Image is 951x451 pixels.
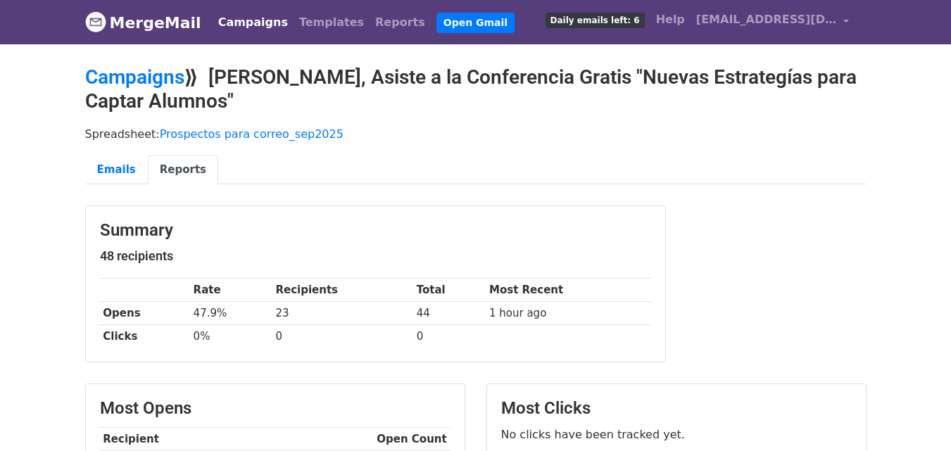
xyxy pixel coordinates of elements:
[413,325,486,348] td: 0
[190,279,272,302] th: Rate
[85,8,201,37] a: MergeMail
[370,8,431,37] a: Reports
[696,11,837,28] span: [EMAIL_ADDRESS][DOMAIN_NAME]
[436,13,515,33] a: Open Gmail
[501,427,852,442] p: No clicks have been tracked yet.
[486,302,650,325] td: 1 hour ago
[100,325,190,348] th: Clicks
[85,65,184,89] a: Campaigns
[272,279,413,302] th: Recipients
[691,6,855,39] a: [EMAIL_ADDRESS][DOMAIN_NAME]
[486,279,650,302] th: Most Recent
[190,302,272,325] td: 47.9%
[85,155,148,184] a: Emails
[374,428,451,451] th: Open Count
[501,398,852,419] h3: Most Clicks
[546,13,645,28] span: Daily emails left: 6
[85,65,867,113] h2: ⟫ [PERSON_NAME], Asiste a la Conferencia Gratis "Nuevas Estrategías para Captar Alumnos"
[85,11,106,32] img: MergeMail logo
[413,302,486,325] td: 44
[213,8,294,37] a: Campaigns
[272,325,413,348] td: 0
[650,6,691,34] a: Help
[272,302,413,325] td: 23
[148,155,218,184] a: Reports
[100,428,374,451] th: Recipient
[540,6,650,34] a: Daily emails left: 6
[413,279,486,302] th: Total
[160,127,344,141] a: Prospectos para correo_sep2025
[100,302,190,325] th: Opens
[100,220,651,241] h3: Summary
[190,325,272,348] td: 0%
[85,127,867,141] p: Spreadsheet:
[100,398,451,419] h3: Most Opens
[294,8,370,37] a: Templates
[100,248,651,264] h5: 48 recipients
